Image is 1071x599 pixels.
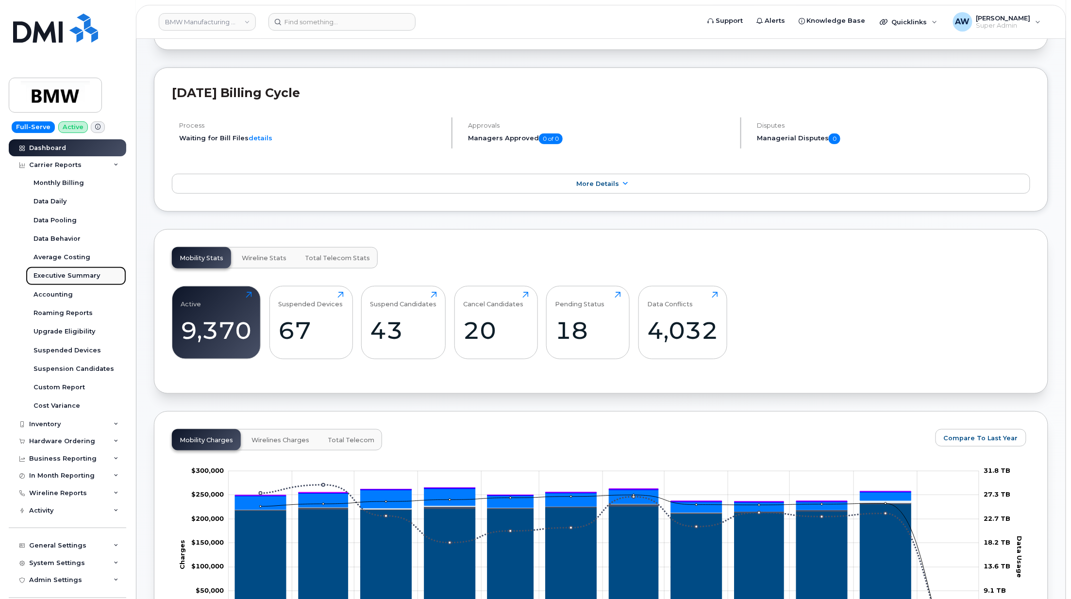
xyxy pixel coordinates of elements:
[765,16,785,26] span: Alerts
[191,515,224,523] tspan: $200,000
[191,467,224,475] tspan: $300,000
[268,13,416,31] input: Find something...
[1029,557,1064,592] iframe: Messenger Launcher
[181,292,252,354] a: Active9,370
[757,133,1030,144] h5: Managerial Disputes
[984,515,1011,523] tspan: 22.7 TB
[278,316,344,345] div: 67
[555,292,605,308] div: Pending Status
[792,11,872,31] a: Knowledge Base
[468,133,732,144] h5: Managers Approved
[750,11,792,31] a: Alerts
[984,587,1006,595] tspan: 9.1 TB
[555,292,621,354] a: Pending Status18
[370,292,437,308] div: Suspend Candidates
[829,133,840,144] span: 0
[892,18,927,26] span: Quicklinks
[191,515,224,523] g: $0
[984,491,1011,499] tspan: 27.3 TB
[984,467,1011,475] tspan: 31.8 TB
[976,14,1031,22] span: [PERSON_NAME]
[181,316,252,345] div: 9,370
[191,491,224,499] g: $0
[191,563,224,570] g: $0
[1016,536,1023,578] tspan: Data Usage
[191,539,224,547] tspan: $150,000
[251,436,309,444] span: Wirelines Charges
[468,122,732,129] h4: Approvals
[757,122,1030,129] h4: Disputes
[647,316,718,345] div: 4,032
[181,292,201,308] div: Active
[701,11,750,31] a: Support
[191,539,224,547] g: $0
[159,13,256,31] a: BMW Manufacturing Co LLC
[191,563,224,570] tspan: $100,000
[463,316,529,345] div: 20
[196,587,224,595] tspan: $50,000
[555,316,621,345] div: 18
[249,134,272,142] a: details
[955,16,970,28] span: AW
[178,540,185,569] tspan: Charges
[179,133,443,143] li: Waiting for Bill Files
[576,180,619,187] span: More Details
[370,316,437,345] div: 43
[328,436,374,444] span: Total Telecom
[191,491,224,499] tspan: $250,000
[539,133,563,144] span: 0 of 0
[944,433,1018,443] span: Compare To Last Year
[936,429,1026,447] button: Compare To Last Year
[370,292,437,354] a: Suspend Candidates43
[305,254,370,262] span: Total Telecom Stats
[873,12,944,32] div: Quicklinks
[984,563,1011,570] tspan: 13.6 TB
[647,292,693,308] div: Data Conflicts
[463,292,529,354] a: Cancel Candidates20
[278,292,344,354] a: Suspended Devices67
[278,292,343,308] div: Suspended Devices
[191,467,224,475] g: $0
[196,587,224,595] g: $0
[807,16,866,26] span: Knowledge Base
[716,16,743,26] span: Support
[179,122,443,129] h4: Process
[463,292,523,308] div: Cancel Candidates
[242,254,286,262] span: Wireline Stats
[976,22,1031,30] span: Super Admin
[946,12,1048,32] div: Alyssa Wagner
[984,539,1011,547] tspan: 18.2 TB
[647,292,718,354] a: Data Conflicts4,032
[172,85,1030,100] h2: [DATE] Billing Cycle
